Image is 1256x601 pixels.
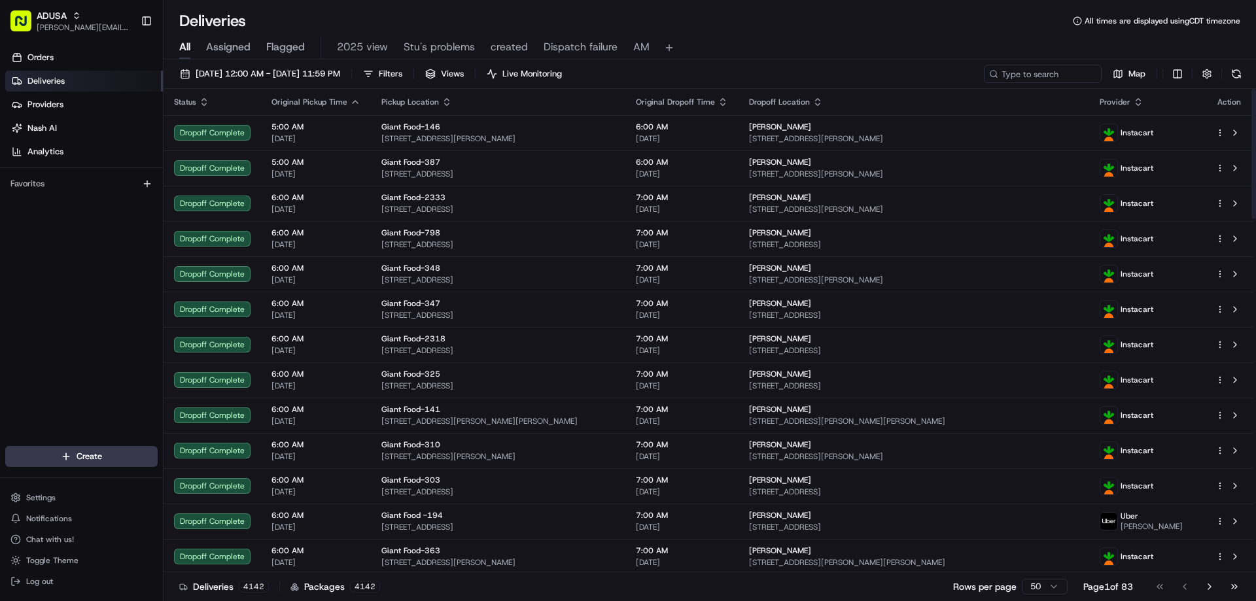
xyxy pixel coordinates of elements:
a: Analytics [5,141,163,162]
span: 6:00 AM [271,298,360,309]
span: 2025 view [337,39,388,55]
span: [DATE] [636,522,728,532]
h1: Deliveries [179,10,246,31]
span: 6:00 AM [271,263,360,273]
span: 6:00 AM [271,404,360,415]
span: [PERSON_NAME] [749,404,811,415]
span: [STREET_ADDRESS] [749,345,1079,356]
span: Create [77,451,102,462]
div: Deliveries [179,580,269,593]
span: [STREET_ADDRESS] [381,345,615,356]
span: Giant Food-363 [381,545,440,556]
span: [PERSON_NAME] [749,263,811,273]
span: [PERSON_NAME] [749,298,811,309]
button: [PERSON_NAME][EMAIL_ADDRESS][PERSON_NAME][DOMAIN_NAME] [37,22,130,33]
span: [DATE] [271,204,360,215]
span: [STREET_ADDRESS] [381,310,615,320]
span: Instacart [1121,445,1153,456]
span: 7:00 AM [636,439,728,450]
img: profile_instacart_ahold_partner.png [1100,407,1117,424]
span: Uber [1121,511,1138,521]
div: 4142 [239,581,269,592]
span: 7:00 AM [636,369,728,379]
img: profile_instacart_ahold_partner.png [1100,124,1117,141]
span: [DATE] [271,522,360,532]
div: Packages [290,580,380,593]
img: profile_instacart_ahold_partner.png [1100,301,1117,318]
span: [STREET_ADDRESS] [749,487,1079,497]
span: 5:00 AM [271,122,360,132]
div: Favorites [5,173,158,194]
span: Settings [26,492,56,503]
img: profile_instacart_ahold_partner.png [1100,442,1117,459]
span: 7:00 AM [636,334,728,344]
span: [DATE] [636,275,728,285]
span: 6:00 AM [271,192,360,203]
a: Orders [5,47,163,68]
span: Original Dropoff Time [636,97,715,107]
span: [PERSON_NAME] [1121,521,1183,532]
img: profile_instacart_ahold_partner.png [1100,195,1117,212]
span: [DATE] [636,133,728,144]
span: [DATE] [636,204,728,215]
span: [STREET_ADDRESS][PERSON_NAME] [381,451,615,462]
span: Giant Food-310 [381,439,440,450]
span: [STREET_ADDRESS][PERSON_NAME] [749,451,1079,462]
span: Chat with us! [26,534,74,545]
button: Settings [5,489,158,507]
img: profile_instacart_ahold_partner.png [1100,160,1117,177]
span: 6:00 AM [636,157,728,167]
button: ADUSA[PERSON_NAME][EMAIL_ADDRESS][PERSON_NAME][DOMAIN_NAME] [5,5,135,37]
span: [DATE] [636,310,728,320]
span: [DATE] [636,451,728,462]
span: [DATE] 12:00 AM - [DATE] 11:59 PM [196,68,340,80]
span: [STREET_ADDRESS][PERSON_NAME][PERSON_NAME] [381,416,615,426]
span: Giant Food -194 [381,510,443,521]
span: [STREET_ADDRESS] [749,310,1079,320]
span: created [491,39,528,55]
button: [DATE] 12:00 AM - [DATE] 11:59 PM [174,65,346,83]
span: 5:00 AM [271,157,360,167]
span: [PERSON_NAME] [749,369,811,379]
span: Nash AI [27,122,57,134]
span: [DATE] [271,381,360,391]
span: Giant Food-146 [381,122,440,132]
span: Stu's problems [404,39,475,55]
div: Action [1215,97,1243,107]
span: [DATE] [636,487,728,497]
span: [STREET_ADDRESS] [749,239,1079,250]
span: Log out [26,576,53,587]
button: Create [5,446,158,467]
span: [STREET_ADDRESS] [749,381,1079,391]
span: Instacart [1121,198,1153,209]
span: Deliveries [27,75,65,87]
span: Notifications [26,513,72,524]
span: Giant Food-347 [381,298,440,309]
img: profile_instacart_ahold_partner.png [1100,336,1117,353]
span: Providers [27,99,63,111]
span: [DATE] [271,416,360,426]
span: Giant Food-2318 [381,334,445,344]
span: [STREET_ADDRESS] [381,275,615,285]
span: [STREET_ADDRESS][PERSON_NAME] [749,275,1079,285]
span: Giant Food-141 [381,404,440,415]
span: Dispatch failure [544,39,618,55]
span: [PERSON_NAME] [749,228,811,238]
span: Instacart [1121,128,1153,138]
span: Flagged [266,39,305,55]
span: Instacart [1121,410,1153,421]
button: Toggle Theme [5,551,158,570]
span: [STREET_ADDRESS] [381,204,615,215]
span: [STREET_ADDRESS][PERSON_NAME] [381,557,615,568]
span: [DATE] [271,275,360,285]
button: Map [1107,65,1151,83]
span: [STREET_ADDRESS] [381,522,615,532]
span: Map [1128,68,1145,80]
img: profile_instacart_ahold_partner.png [1100,266,1117,283]
span: [PERSON_NAME] [749,545,811,556]
button: Notifications [5,509,158,528]
span: [DATE] [271,133,360,144]
span: [DATE] [636,557,728,568]
button: Refresh [1227,65,1246,83]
